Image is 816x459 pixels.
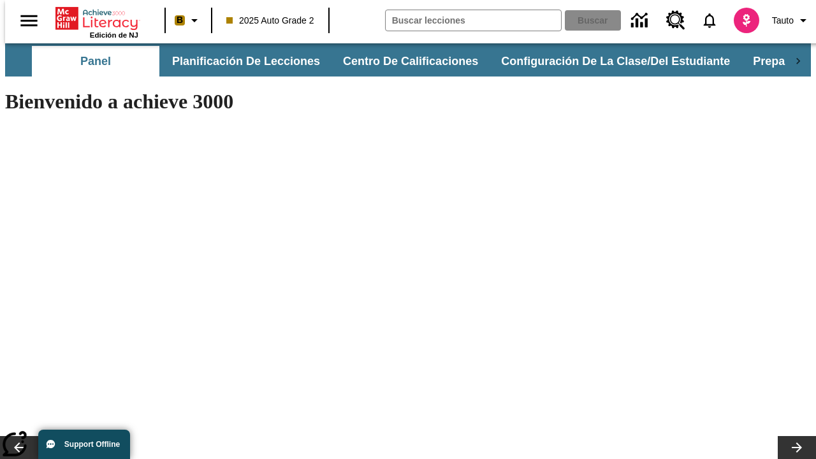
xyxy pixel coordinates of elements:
[5,90,556,113] h1: Bienvenido a achieve 3000
[226,14,314,27] span: 2025 Auto Grade 2
[767,9,816,32] button: Perfil/Configuración
[734,8,759,33] img: avatar image
[170,9,207,32] button: Boost El color de la clase es anaranjado claro. Cambiar el color de la clase.
[623,3,659,38] a: Centro de información
[772,14,794,27] span: Tauto
[333,46,488,76] button: Centro de calificaciones
[31,46,785,76] div: Subbarra de navegación
[10,2,48,40] button: Abrir el menú lateral
[38,430,130,459] button: Support Offline
[659,3,693,38] a: Centro de recursos, Se abrirá en una pestaña nueva.
[5,10,186,22] body: Máximo 600 caracteres
[32,46,159,76] button: Panel
[693,4,726,37] a: Notificaciones
[64,440,120,449] span: Support Offline
[90,31,138,39] span: Edición de NJ
[491,46,740,76] button: Configuración de la clase/del estudiante
[386,10,561,31] input: Buscar campo
[162,46,330,76] button: Planificación de lecciones
[785,46,811,76] div: Pestañas siguientes
[55,6,138,31] a: Portada
[726,4,767,37] button: Escoja un nuevo avatar
[778,436,816,459] button: Carrusel de lecciones, seguir
[5,43,811,76] div: Subbarra de navegación
[55,4,138,39] div: Portada
[177,12,183,28] span: B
